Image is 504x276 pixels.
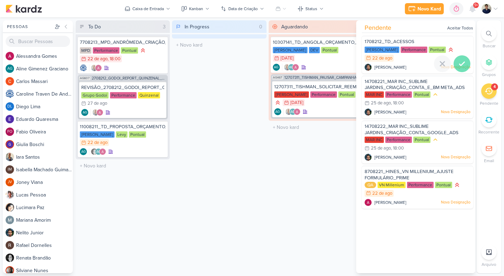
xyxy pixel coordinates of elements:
[16,65,73,73] div: A l i n e G i m e n e z G r a c i a n o
[7,105,12,109] p: DL
[289,66,294,69] p: AG
[6,102,14,111] div: Diego Lima
[374,64,406,70] span: [PERSON_NAME]
[281,56,294,61] div: [DATE]
[79,76,90,80] span: AG607
[292,64,299,71] img: Alessandra Gomes
[374,109,406,115] span: [PERSON_NAME]
[80,148,87,155] div: Criador(a): Aline Gimenez Graciano
[6,241,14,249] img: Rafael Dornelles
[441,200,470,205] p: Nova Designação
[482,261,496,268] p: Arquivo
[288,64,295,71] div: Aline Gimenez Graciano
[441,154,470,160] p: Nova Designação
[6,165,14,174] div: Isabella Machado Guimarães
[80,39,166,46] div: 7708213_MPD_ANDRÔMEDA_CRIAÇÃO_ANÚNCIO_WAZE
[477,26,501,49] li: Ctrl + F
[309,47,320,53] div: DEV
[6,64,14,73] div: Aline Gimenez Graciano
[290,110,295,114] p: AG
[274,91,309,98] div: [PERSON_NAME]
[129,131,146,138] div: Pontual
[7,130,12,134] p: FO
[374,199,406,206] span: [PERSON_NAME]
[256,23,265,30] div: 0
[432,91,439,98] div: Prioridade Média
[282,64,299,71] div: Colaboradores: Iara Santos, Aline Gimenez Graciano, Alessandra Gomes
[16,254,73,262] div: R e n a t a B r a n d ã o
[121,47,138,54] div: Pontual
[16,242,73,249] div: R a f a e l D o r n e l l e s
[16,153,73,161] div: I a r a S a n t o s
[365,91,384,98] div: MAR INC
[88,140,108,145] div: 22 de ago
[441,109,470,115] p: Nova Designação
[160,23,168,30] div: 3
[447,46,454,53] div: Prioridade Alta
[8,180,12,184] p: JV
[16,191,73,199] div: L u c a s P e s s o a
[290,101,303,105] div: [DATE]
[6,216,14,224] img: Mariana Amorim
[80,64,87,71] div: Criador(a): Caroline Traven De Andrade
[365,79,465,91] span: 14708221_MAR INC_SUBLIME JARDINS_CRIAÇÃO_CONTA_E_BM META_ADS
[16,116,73,123] div: E d u a r d o Q u a r e s m a
[405,3,444,14] button: Novo Kard
[16,204,73,211] div: L u c i m a r a P a z
[6,203,14,212] img: Lucimara Paz
[365,137,384,143] div: MAR INC
[110,92,137,98] div: Performance
[275,110,280,114] p: AG
[454,181,461,188] div: Prioridade Alta
[80,124,166,130] div: 11008211_TD_PROPOSTA_ORÇAMENTO_AMPLIAÇÃO_DAS_PLANTAS
[91,64,98,71] img: Iara Santos
[365,169,454,181] span: 8708221_HINES_VN MILLENIUM_AJUSTE FORMULÁRIO_PRIME
[139,47,146,54] div: Prioridade Alta
[16,103,73,110] div: D i e g o L i m a
[283,108,301,115] div: Colaboradores: Iara Santos, Aline Gimenez Graciano, Alessandra Gomes
[6,191,14,199] img: Lucas Pessoa
[16,166,73,173] div: I s a b e l l a M a c h a d o G u i m a r ã e s
[274,99,281,106] div: Prioridade Alta
[6,23,53,30] div: Pessoas
[6,36,70,47] input: Buscar Pessoas
[391,101,404,105] div: , 18:00
[173,40,265,50] input: + Novo kard
[435,182,452,188] div: Pontual
[89,64,102,71] div: Colaboradores: Iara Santos, Alessandra Gomes
[99,148,106,155] img: Alessandra Gomes
[338,91,355,98] div: Pontual
[417,5,441,13] div: Novo Kard
[432,136,439,143] div: Prioridade Média
[6,254,14,262] img: Renata Brandão
[6,140,14,149] img: Giulia Boschi
[371,146,391,151] div: 25 de ago
[16,53,73,60] div: A l e s s a n d r a G o m e s
[16,90,73,98] div: C a r o l i n e T r a v e n D e A n d r a d e
[493,84,496,90] div: 4
[16,128,73,136] div: F a b i o O l i v e i r a
[6,178,14,186] div: Joney Viana
[274,66,278,69] p: AG
[365,64,372,71] img: Nelito Junior
[385,137,412,143] div: Performance
[365,124,458,136] span: 14708222_MAR INC_SUBLIME JARDINS_CRIAÇÃO_CONTA_GOOGLE_ADS
[116,131,127,138] div: Levy
[16,78,73,85] div: C a r l o s M a s s a r i
[482,71,496,78] p: Grupos
[391,146,404,151] div: , 18:00
[6,228,14,237] img: Nelito Junior
[365,109,372,116] img: Nelito Junior
[273,47,308,53] div: [PERSON_NAME]
[16,229,73,236] div: N e l i t o J u n i o r
[413,91,430,98] div: Pontual
[483,43,496,49] p: Buscar
[284,64,291,71] img: Iara Santos
[6,5,42,13] img: kardz.app
[88,57,108,61] div: 22 de ago
[294,108,301,115] img: Alessandra Gomes
[93,47,119,54] div: Performance
[92,76,166,80] span: 2708212_GODOI_REPORT_QUINZENAL_28.08
[365,154,372,161] img: Nelito Junior
[413,137,430,143] div: Pontual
